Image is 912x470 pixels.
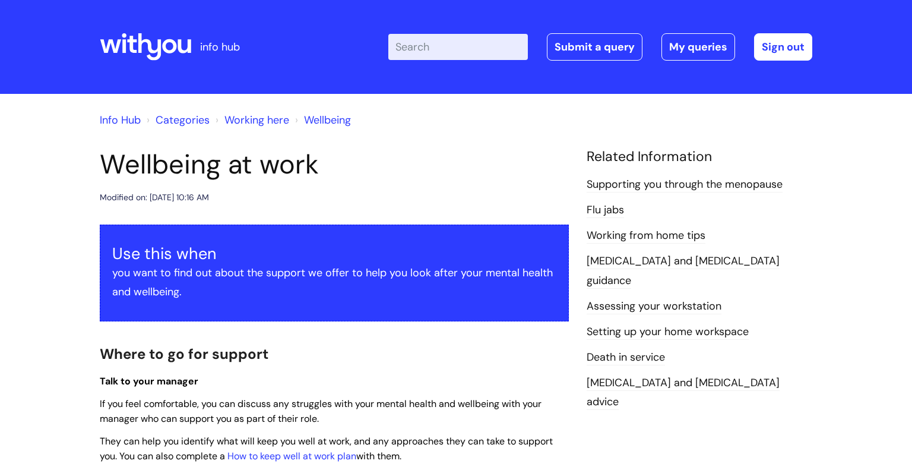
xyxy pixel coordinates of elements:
div: | - [388,33,812,61]
h4: Related Information [587,149,812,165]
p: you want to find out about the support we offer to help you look after your mental health and wel... [112,263,556,302]
span: They can help you identify what will keep you well at work, and any approaches they can take to s... [100,435,553,462]
a: Death in service [587,350,665,365]
p: info hub [200,37,240,56]
span: with them. [356,450,401,462]
a: Working from home tips [587,228,705,244]
span: Where to go for support [100,345,268,363]
a: Sign out [754,33,812,61]
input: Search [388,34,528,60]
a: Supporting you through the menopause [587,177,783,193]
a: My queries [661,33,735,61]
a: How to keep well at work plan [227,450,356,462]
a: Info Hub [100,113,141,127]
span: If you feel comfortable, you can discuss any struggles with your mental health and wellbeing with... [100,398,541,425]
h3: Use this when [112,244,556,263]
a: Wellbeing [304,113,351,127]
span: Talk to your manager [100,375,198,387]
h1: Wellbeing at work [100,149,569,181]
a: [MEDICAL_DATA] and [MEDICAL_DATA] guidance [587,254,780,288]
a: Flu jabs [587,203,624,218]
li: Wellbeing [292,111,351,130]
li: Working here [213,111,289,130]
a: Working here [224,113,289,127]
a: Assessing your workstation [587,299,721,314]
div: Modified on: [DATE] 10:16 AM [100,190,209,205]
a: Categories [156,113,210,127]
a: Submit a query [547,33,642,61]
a: Setting up your home workspace [587,324,749,340]
a: [MEDICAL_DATA] and [MEDICAL_DATA] advice [587,376,780,410]
li: Solution home [144,111,210,130]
